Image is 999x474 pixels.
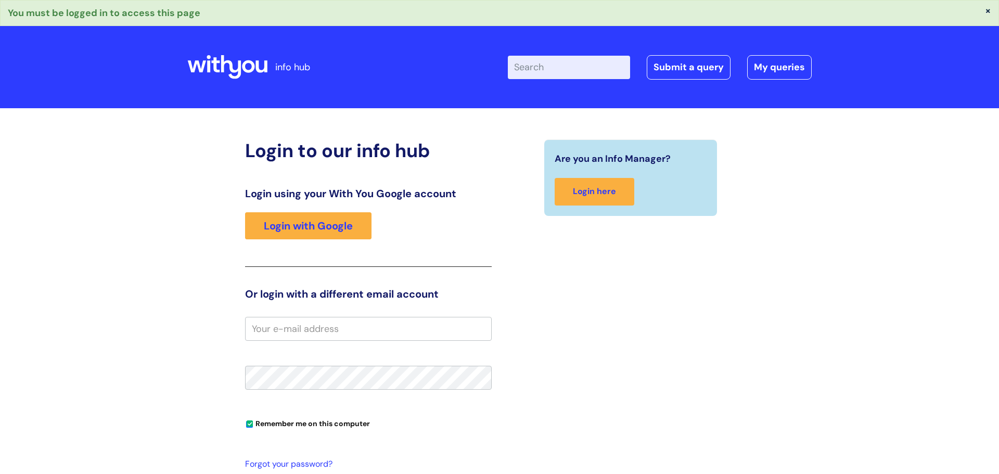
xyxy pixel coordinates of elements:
[245,212,372,239] a: Login with Google
[985,6,991,15] button: ×
[245,288,492,300] h3: Or login with a different email account
[555,178,634,206] a: Login here
[245,457,486,472] a: Forgot your password?
[275,59,310,75] p: info hub
[245,415,492,431] div: You can uncheck this option if you're logging in from a shared device
[246,421,253,428] input: Remember me on this computer
[245,317,492,341] input: Your e-mail address
[245,187,492,200] h3: Login using your With You Google account
[647,55,731,79] a: Submit a query
[508,56,630,79] input: Search
[747,55,812,79] a: My queries
[245,417,370,428] label: Remember me on this computer
[555,150,671,167] span: Are you an Info Manager?
[245,139,492,162] h2: Login to our info hub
